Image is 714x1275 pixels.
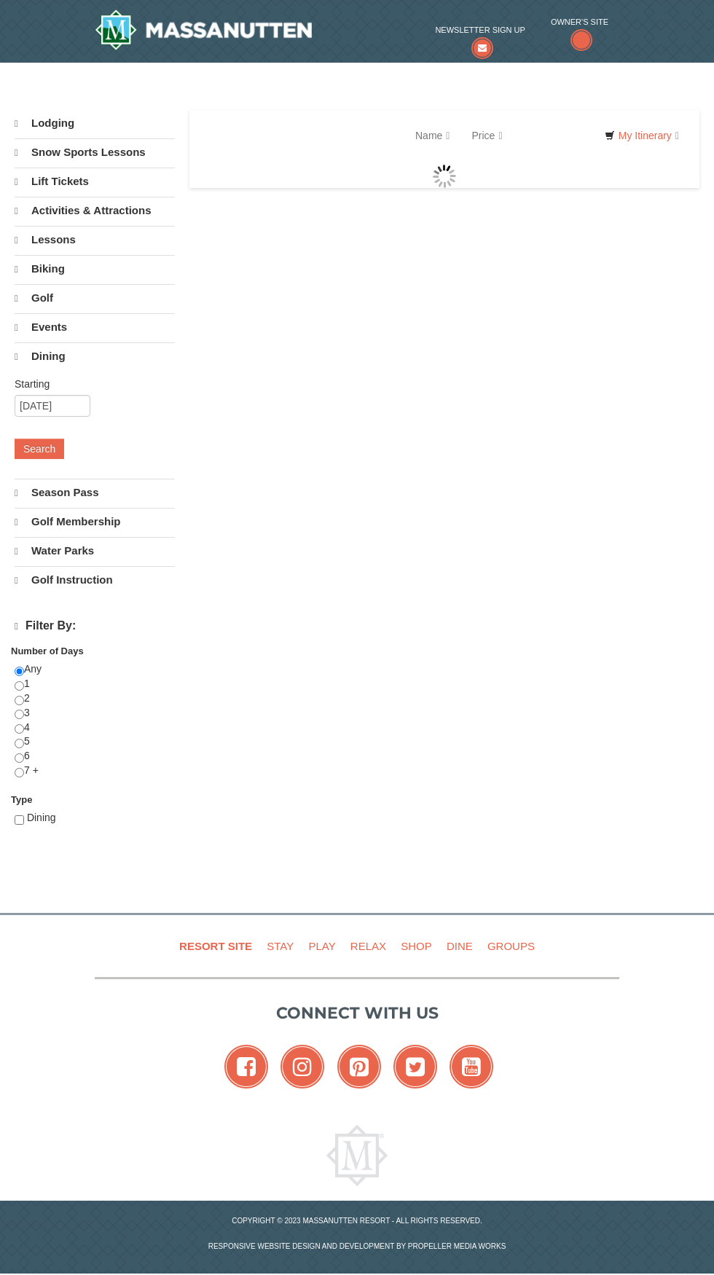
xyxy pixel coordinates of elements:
a: Golf [15,284,175,312]
a: Newsletter Sign Up [435,23,525,52]
span: Newsletter Sign Up [435,23,525,37]
a: Golf Instruction [15,566,175,594]
img: Massanutten Resort Logo [95,9,312,50]
img: wait gif [433,165,456,188]
a: Responsive website design and development by Propeller Media Works [208,1242,506,1250]
a: Relax [345,930,392,962]
span: Owner's Site [551,15,608,29]
a: Shop [395,930,438,962]
a: Resort Site [173,930,258,962]
div: Any 1 2 3 4 5 6 7 + [15,662,175,793]
a: Groups [482,930,541,962]
a: Name [404,121,460,150]
a: Golf Membership [15,508,175,535]
a: Activities & Attractions [15,197,175,224]
p: Copyright © 2023 Massanutten Resort - All Rights Reserved. [84,1215,630,1226]
img: Massanutten Resort Logo [326,1125,388,1186]
a: Season Pass [15,479,175,506]
span: Dining [27,812,56,823]
p: Connect with us [95,1001,619,1025]
a: Water Parks [15,537,175,565]
button: Search [15,439,64,459]
a: Lift Tickets [15,168,175,195]
strong: Type [11,794,32,805]
strong: Number of Days [11,646,84,656]
a: Play [302,930,341,962]
h4: Filter By: [15,619,175,633]
a: Dining [15,342,175,370]
a: Lessons [15,226,175,254]
label: Starting [15,377,164,391]
a: My Itinerary [595,125,688,146]
a: Snow Sports Lessons [15,138,175,166]
a: Massanutten Resort [95,9,312,50]
a: Events [15,313,175,341]
a: Lodging [15,110,175,137]
a: Stay [261,930,299,962]
a: Price [460,121,513,150]
a: Owner's Site [551,15,608,52]
a: Dine [441,930,479,962]
a: Biking [15,255,175,283]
